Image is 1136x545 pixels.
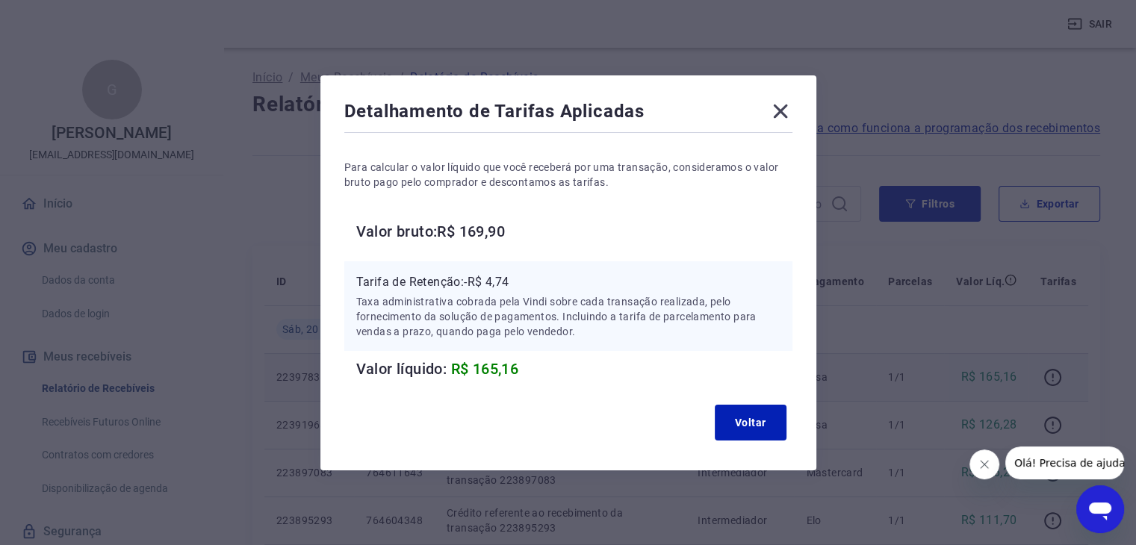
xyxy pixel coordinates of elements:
p: Tarifa de Retenção: -R$ 4,74 [356,273,780,291]
span: Olá! Precisa de ajuda? [9,10,125,22]
iframe: Botão para abrir a janela de mensagens [1076,485,1124,533]
iframe: Mensagem da empresa [1005,446,1124,479]
div: Detalhamento de Tarifas Aplicadas [344,99,792,129]
h6: Valor líquido: [356,357,792,381]
p: Taxa administrativa cobrada pela Vindi sobre cada transação realizada, pelo fornecimento da soluç... [356,294,780,339]
p: Para calcular o valor líquido que você receberá por uma transação, consideramos o valor bruto pag... [344,160,792,190]
h6: Valor bruto: R$ 169,90 [356,219,792,243]
span: R$ 165,16 [451,360,519,378]
iframe: Fechar mensagem [969,449,999,479]
button: Voltar [715,405,786,440]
